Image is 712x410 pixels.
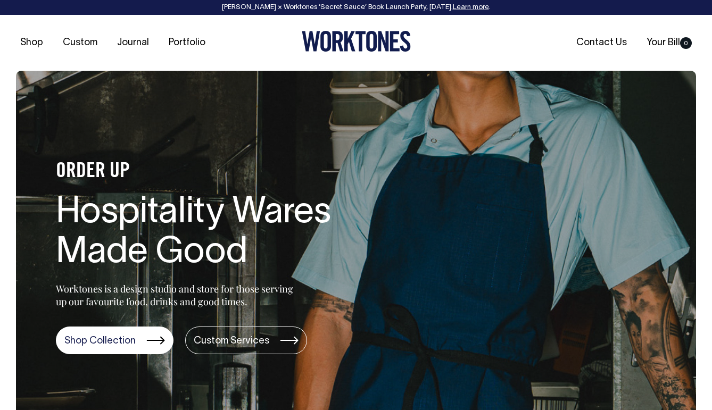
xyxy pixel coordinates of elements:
span: 0 [680,37,692,49]
a: Journal [113,34,153,52]
a: Learn more [453,4,489,11]
a: Your Bill0 [642,34,696,52]
a: Shop Collection [56,327,173,354]
a: Custom [59,34,102,52]
a: Custom Services [185,327,307,354]
h1: Hospitality Wares Made Good [56,194,396,273]
div: [PERSON_NAME] × Worktones ‘Secret Sauce’ Book Launch Party, [DATE]. . [11,4,701,11]
h4: ORDER UP [56,161,396,183]
p: Worktones is a design studio and store for those serving up our favourite food, drinks and good t... [56,282,298,308]
a: Portfolio [164,34,210,52]
a: Contact Us [572,34,631,52]
a: Shop [16,34,47,52]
